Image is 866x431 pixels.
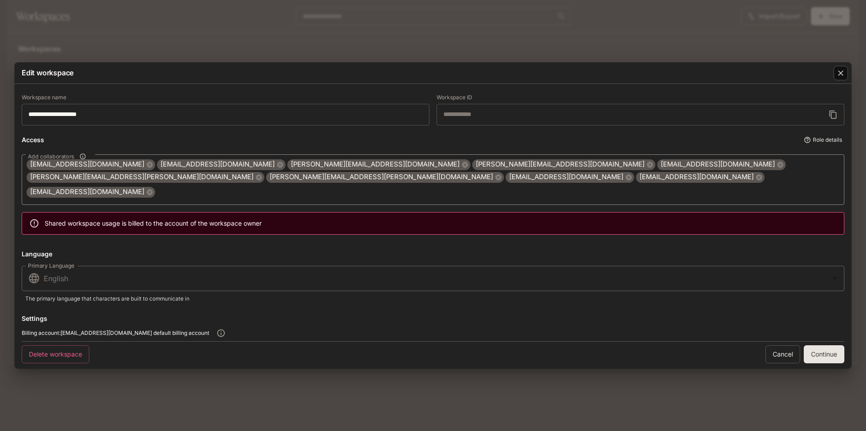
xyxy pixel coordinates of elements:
[506,172,634,183] div: [EMAIL_ADDRESS][DOMAIN_NAME]
[22,67,74,78] p: Edit workspace
[472,159,648,170] span: [PERSON_NAME][EMAIL_ADDRESS][DOMAIN_NAME]
[802,133,844,147] button: Role details
[27,172,264,183] div: [PERSON_NAME][EMAIL_ADDRESS][PERSON_NAME][DOMAIN_NAME]
[506,172,627,182] span: [EMAIL_ADDRESS][DOMAIN_NAME]
[266,172,504,183] div: [PERSON_NAME][EMAIL_ADDRESS][PERSON_NAME][DOMAIN_NAME]
[157,159,286,170] div: [EMAIL_ADDRESS][DOMAIN_NAME]
[657,159,786,170] div: [EMAIL_ADDRESS][DOMAIN_NAME]
[636,172,765,183] div: [EMAIL_ADDRESS][DOMAIN_NAME]
[157,159,278,170] span: [EMAIL_ADDRESS][DOMAIN_NAME]
[22,249,52,259] p: Language
[22,265,844,292] div: English
[28,262,74,269] label: Primary Language
[44,273,830,284] p: English
[765,345,800,363] a: Cancel
[804,345,844,363] button: Continue
[28,153,74,160] span: Add collaborators
[22,314,47,323] p: Settings
[27,159,148,170] span: [EMAIL_ADDRESS][DOMAIN_NAME]
[636,172,757,182] span: [EMAIL_ADDRESS][DOMAIN_NAME]
[27,159,155,170] div: [EMAIL_ADDRESS][DOMAIN_NAME]
[27,187,148,197] span: [EMAIL_ADDRESS][DOMAIN_NAME]
[472,159,655,170] div: [PERSON_NAME][EMAIL_ADDRESS][DOMAIN_NAME]
[25,295,841,303] p: The primary language that characters are built to communicate in
[77,150,89,162] button: Add collaborators
[437,95,472,100] p: Workspace ID
[27,187,155,198] div: [EMAIL_ADDRESS][DOMAIN_NAME]
[27,172,257,182] span: [PERSON_NAME][EMAIL_ADDRESS][PERSON_NAME][DOMAIN_NAME]
[22,329,209,338] span: Billing account: [EMAIL_ADDRESS][DOMAIN_NAME] default billing account
[287,159,470,170] div: [PERSON_NAME][EMAIL_ADDRESS][DOMAIN_NAME]
[657,159,778,170] span: [EMAIL_ADDRESS][DOMAIN_NAME]
[287,159,463,170] span: [PERSON_NAME][EMAIL_ADDRESS][DOMAIN_NAME]
[45,215,262,232] div: Shared workspace usage is billed to the account of the workspace owner
[22,135,44,144] p: Access
[22,345,89,363] button: Delete workspace
[266,172,497,182] span: [PERSON_NAME][EMAIL_ADDRESS][PERSON_NAME][DOMAIN_NAME]
[22,95,66,100] p: Workspace name
[437,95,844,125] div: Workspace ID cannot be changed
